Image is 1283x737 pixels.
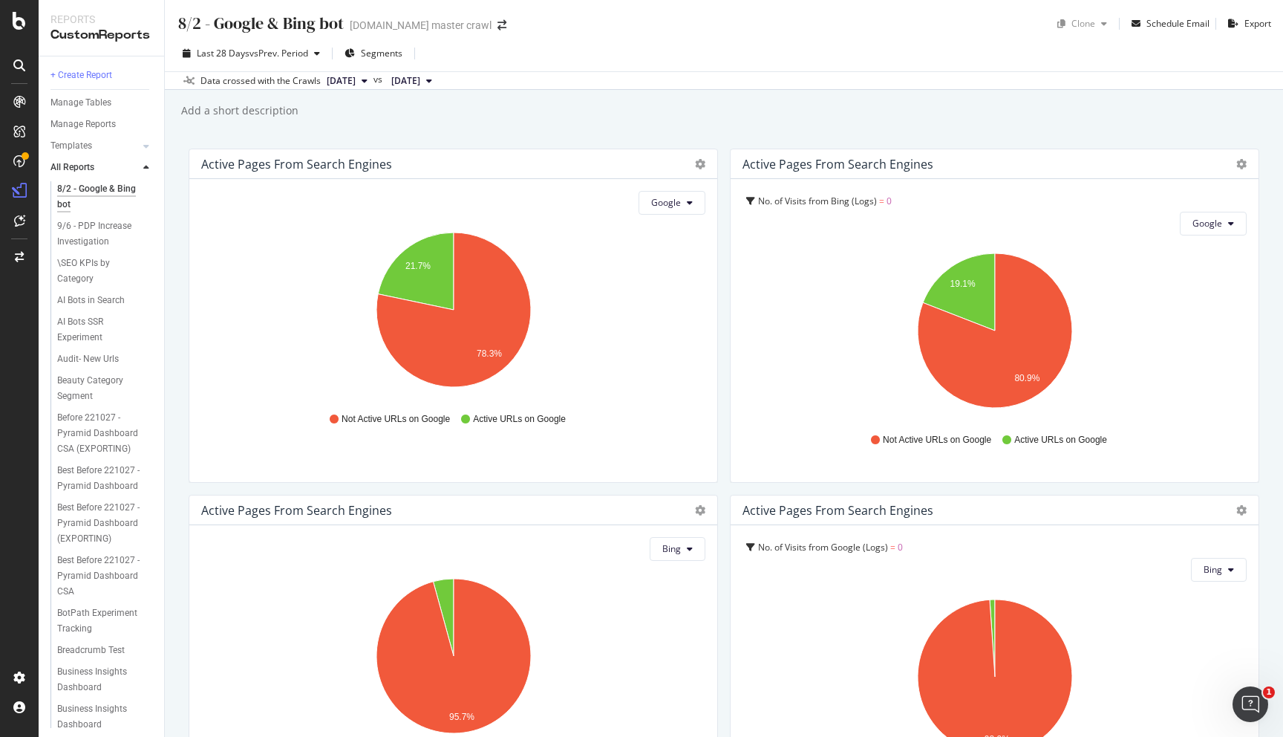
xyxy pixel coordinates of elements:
span: vs Prev. Period [249,47,308,59]
span: = [879,195,884,207]
div: 9/6 - PDP Increase Investigation [57,218,144,250]
span: vs [373,73,385,86]
div: Active pages from Search Engines [201,503,392,518]
a: Audit- New Urls [57,351,154,367]
span: 0 [898,541,903,553]
div: Add a short description [180,103,298,118]
button: [DATE] [385,72,438,90]
div: Business Insights Dashboard [57,664,143,695]
div: BotPath Experiment Tracking [57,605,143,637]
span: = [890,541,895,553]
div: Active pages from Search Engines [742,157,933,172]
div: gear [1236,159,1247,169]
span: Bing [1204,563,1222,576]
a: Breadcrumb Test [57,643,154,658]
div: Beauty Category Segment [57,373,142,404]
a: 9/6 - PDP Increase Investigation [57,218,154,250]
div: Data crossed with the Crawls [200,74,321,88]
div: Business Insights Dashboard [57,701,143,733]
a: AI Bots in Search [57,293,154,308]
a: Best Before 221027 - Pyramid Dashboard [57,463,154,494]
span: 0 [887,195,892,207]
div: Breadcrumb Test [57,643,125,658]
button: Google [639,191,705,215]
a: \SEO KPIs by Category [57,256,154,287]
span: 1 [1263,686,1275,698]
button: Clone [1051,12,1113,36]
a: Best Before 221027 - Pyramid Dashboard (EXPORTING) [57,500,154,547]
text: 78.3% [477,348,502,359]
a: Manage Reports [50,117,154,132]
button: Bing [650,537,705,561]
iframe: Intercom live chat [1233,686,1268,722]
div: Active pages from Search EnginesgeargearGoogleA chart.Not Active URLs on GoogleActive URLs on Google [189,149,718,483]
div: Best Before 221027 - Pyramid Dashboard (EXPORTING) [57,500,148,547]
button: Schedule Email [1126,12,1209,36]
div: Manage Reports [50,117,116,132]
a: Business Insights Dashboard [57,664,154,695]
span: 2025 Sep. 8th [391,74,420,88]
button: Google [1180,212,1247,236]
div: Templates [50,138,92,154]
a: + Create Report [50,68,154,83]
a: Business Insights Dashboard [57,701,154,733]
span: Active URLs on Google [1014,434,1107,447]
span: Google [1192,217,1222,230]
div: Audit- New Urls [57,351,119,367]
div: [DOMAIN_NAME] master crawl [350,18,492,33]
div: Schedule Email [1146,17,1209,30]
div: Best Before 221027 - Pyramid Dashboard CSA [57,553,146,600]
a: Before 221027 - Pyramid Dashboard CSA (EXPORTING) [57,410,154,457]
span: Last 28 Days [197,47,249,59]
a: Templates [50,138,139,154]
svg: A chart. [742,247,1247,420]
a: 8/2 - Google & Bing bot [57,181,154,212]
div: Active pages from Search Engines [742,503,933,518]
span: Segments [361,47,402,59]
text: 19.1% [950,279,976,289]
span: Not Active URLs on Google [883,434,991,447]
text: 21.7% [405,261,431,271]
div: Best Before 221027 - Pyramid Dashboard [57,463,146,494]
a: BotPath Experiment Tracking [57,605,154,637]
div: Reports [50,12,152,27]
div: CustomReports [50,27,152,44]
a: Beauty Category Segment [57,373,154,404]
div: Before 221027 - Pyramid Dashboard CSA (EXPORTING) [57,410,148,457]
span: No. of Visits from Google (Logs) [758,541,888,553]
a: AI Bots SSR Experiment [57,314,154,345]
a: Best Before 221027 - Pyramid Dashboard CSA [57,553,154,600]
div: Active pages from Search EnginesgeargearNo. of Visits from Bing (Logs) = 0GoogleA chart.Not Activ... [730,149,1259,483]
text: 80.9% [1014,373,1039,383]
span: No. of Visits from Bing (Logs) [758,195,877,207]
button: Bing [1191,558,1247,582]
button: Last 28 DaysvsPrev. Period [177,42,326,65]
div: Export [1244,17,1271,30]
div: All Reports [50,160,94,175]
span: Bing [662,542,681,555]
button: Export [1222,12,1271,36]
text: 95.7% [449,712,474,722]
a: Manage Tables [50,95,154,111]
button: [DATE] [321,72,373,90]
div: 8/2 - Google & Bing bot [57,181,140,212]
svg: A chart. [201,227,705,399]
div: gear [1236,505,1247,516]
div: Clone [1071,17,1095,30]
span: 2025 Oct. 6th [327,74,356,88]
div: Manage Tables [50,95,111,111]
a: All Reports [50,160,139,175]
div: Active pages from Search Engines [201,157,392,172]
div: \SEO KPIs by Category [57,256,140,287]
span: Active URLs on Google [473,413,566,426]
div: AI Bots SSR Experiment [57,314,140,345]
div: 8/2 - Google & Bing bot [177,12,344,35]
button: Segments [339,42,408,65]
span: Google [651,196,681,209]
div: AI Bots in Search [57,293,125,308]
div: gear [695,159,705,169]
div: + Create Report [50,68,112,83]
div: arrow-right-arrow-left [497,20,506,30]
span: Not Active URLs on Google [342,413,450,426]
